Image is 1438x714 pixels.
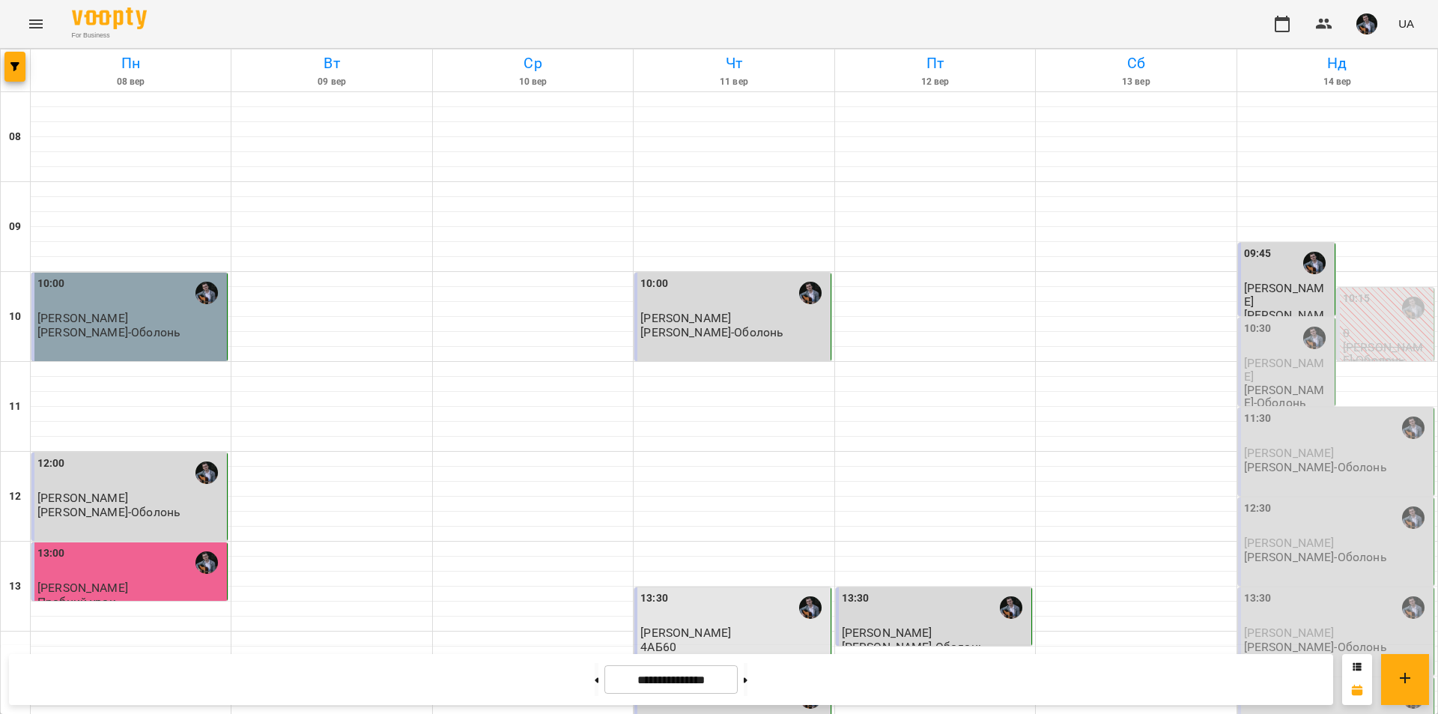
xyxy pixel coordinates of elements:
[1398,16,1414,31] span: UA
[37,506,180,518] p: [PERSON_NAME]-Оболонь
[1244,356,1325,383] span: [PERSON_NAME]
[37,276,65,292] label: 10:00
[1244,411,1272,427] label: 11:30
[1000,596,1022,619] img: Олексій КОЧЕТОВ
[1303,327,1326,349] img: Олексій КОЧЕТОВ
[37,326,180,339] p: [PERSON_NAME]-Оболонь
[636,75,831,89] h6: 11 вер
[1240,75,1435,89] h6: 14 вер
[1244,461,1387,474] p: [PERSON_NAME]-Оболонь
[1303,252,1326,274] img: Олексій КОЧЕТОВ
[1244,246,1272,262] label: 09:45
[837,75,1033,89] h6: 12 вер
[1392,10,1420,37] button: UA
[842,641,985,653] p: [PERSON_NAME]-Оболонь
[1244,281,1325,308] span: [PERSON_NAME]
[195,282,218,304] img: Олексій КОЧЕТОВ
[1402,297,1425,319] img: Олексій КОЧЕТОВ
[9,309,21,325] h6: 10
[195,551,218,574] img: Олексій КОЧЕТОВ
[1038,75,1234,89] h6: 13 вер
[37,491,128,505] span: [PERSON_NAME]
[18,6,54,42] button: Menu
[37,311,128,325] span: [PERSON_NAME]
[234,75,429,89] h6: 09 вер
[640,626,731,640] span: [PERSON_NAME]
[72,31,147,40] span: For Business
[1356,13,1377,34] img: d409717b2cc07cfe90b90e756120502c.jpg
[1402,596,1425,619] img: Олексій КОЧЕТОВ
[9,488,21,505] h6: 12
[1244,321,1272,337] label: 10:30
[435,52,631,75] h6: Ср
[1343,327,1431,339] p: 0
[640,641,676,653] p: 4АБ60
[33,75,228,89] h6: 08 вер
[640,590,668,607] label: 13:30
[234,52,429,75] h6: Вт
[1343,341,1431,367] p: [PERSON_NAME]-Оболонь
[1343,291,1371,307] label: 10:15
[640,311,731,325] span: [PERSON_NAME]
[9,129,21,145] h6: 08
[1244,641,1387,653] p: [PERSON_NAME]-Оболонь
[799,282,822,304] img: Олексій КОЧЕТОВ
[799,596,822,619] img: Олексій КОЧЕТОВ
[1244,500,1272,517] label: 12:30
[1038,52,1234,75] h6: Сб
[842,626,932,640] span: [PERSON_NAME]
[1244,446,1335,460] span: [PERSON_NAME]
[1244,536,1335,550] span: [PERSON_NAME]
[636,52,831,75] h6: Чт
[1402,506,1425,529] img: Олексій КОЧЕТОВ
[9,399,21,415] h6: 11
[640,276,668,292] label: 10:00
[640,326,783,339] p: [PERSON_NAME]-Оболонь
[1244,626,1335,640] span: [PERSON_NAME]
[37,456,65,472] label: 12:00
[842,590,870,607] label: 13:30
[37,545,65,562] label: 13:00
[1244,551,1387,563] p: [PERSON_NAME]-Оболонь
[37,581,128,595] span: [PERSON_NAME]
[37,596,115,608] p: Пробний урок
[1402,417,1425,439] img: Олексій КОЧЕТОВ
[72,7,147,29] img: Voopty Logo
[435,75,631,89] h6: 10 вер
[9,578,21,595] h6: 13
[1240,52,1435,75] h6: Нд
[1244,590,1272,607] label: 13:30
[9,219,21,235] h6: 09
[1244,384,1332,410] p: [PERSON_NAME]-Оболонь
[1244,309,1332,335] p: [PERSON_NAME]-Оболонь
[33,52,228,75] h6: Пн
[837,52,1033,75] h6: Пт
[195,462,218,484] img: Олексій КОЧЕТОВ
